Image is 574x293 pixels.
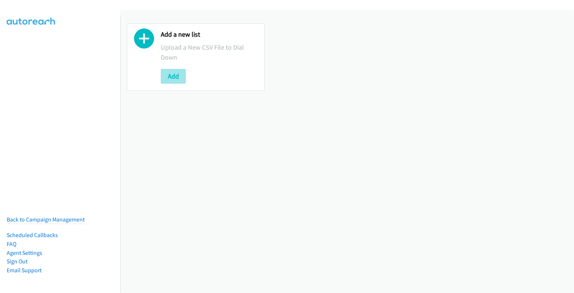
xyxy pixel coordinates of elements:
[7,216,85,223] a: Back to Campaign Management
[7,249,42,256] a: Agent Settings
[7,267,42,274] a: Email Support
[7,240,16,247] a: FAQ
[7,258,27,265] a: Sign Out
[161,69,186,84] button: Add
[7,232,58,239] a: Scheduled Callbacks
[161,42,258,62] p: Upload a New CSV File to Dial Down
[161,30,258,39] h2: Add a new list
